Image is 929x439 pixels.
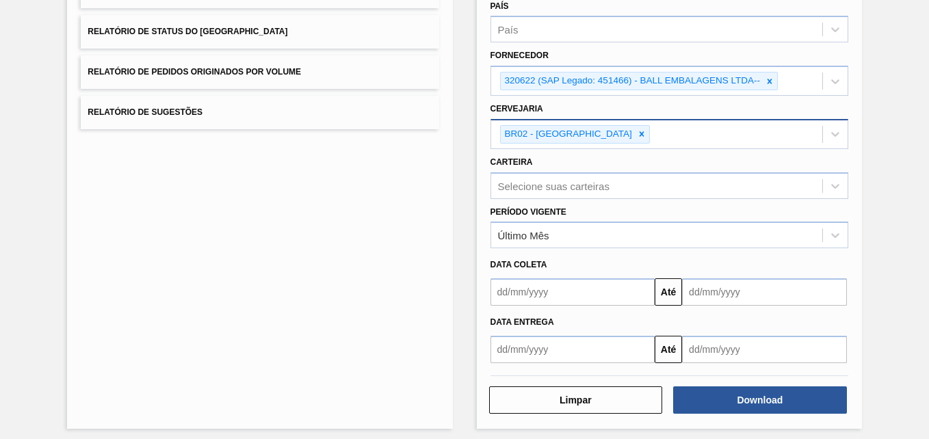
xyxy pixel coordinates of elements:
[682,278,847,306] input: dd/mm/yyyy
[490,317,554,327] span: Data entrega
[490,157,533,167] label: Carteira
[501,126,634,143] div: BR02 - [GEOGRAPHIC_DATA]
[501,72,762,90] div: 320622 (SAP Legado: 451466) - BALL EMBALAGENS LTDA--
[490,207,566,217] label: Período Vigente
[490,260,547,269] span: Data coleta
[498,230,549,241] div: Último Mês
[88,27,287,36] span: Relatório de Status do [GEOGRAPHIC_DATA]
[498,24,519,36] div: País
[490,51,549,60] label: Fornecedor
[489,386,663,414] button: Limpar
[490,1,509,11] label: País
[673,386,847,414] button: Download
[81,96,439,129] button: Relatório de Sugestões
[81,15,439,49] button: Relatório de Status do [GEOGRAPHIC_DATA]
[81,55,439,89] button: Relatório de Pedidos Originados por Volume
[88,67,301,77] span: Relatório de Pedidos Originados por Volume
[88,107,202,117] span: Relatório de Sugestões
[490,104,543,114] label: Cervejaria
[498,180,610,191] div: Selecione suas carteiras
[655,336,682,363] button: Até
[655,278,682,306] button: Até
[490,278,655,306] input: dd/mm/yyyy
[682,336,847,363] input: dd/mm/yyyy
[490,336,655,363] input: dd/mm/yyyy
